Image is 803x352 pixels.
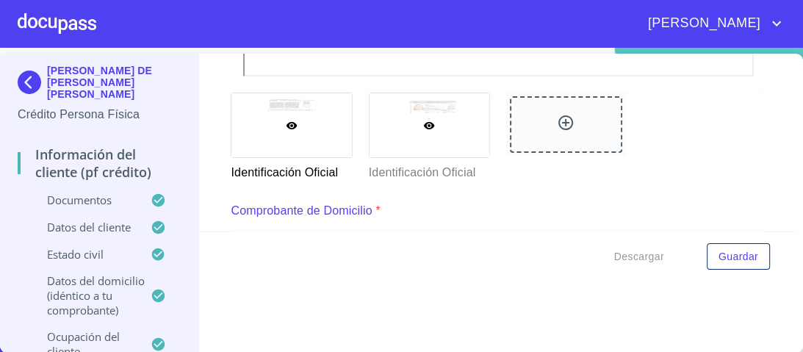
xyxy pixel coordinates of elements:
div: [PERSON_NAME] DE [PERSON_NAME] [PERSON_NAME] [18,65,181,106]
p: Datos del cliente [18,220,151,234]
p: Datos del domicilio (idéntico a tu comprobante) [18,273,151,317]
p: Identificación Oficial [231,158,350,182]
p: Identificación Oficial [369,158,489,182]
span: Descargar [614,248,664,266]
p: Comprobante de Domicilio [231,202,372,220]
span: [PERSON_NAME] [637,12,768,35]
p: Crédito Persona Física [18,106,181,123]
button: Guardar [707,243,770,270]
img: Docupass spot blue [18,71,47,94]
p: Documentos [18,193,151,207]
button: Descargar [608,243,670,270]
p: Información del cliente (PF crédito) [18,146,181,181]
p: Estado Civil [18,247,151,262]
p: [PERSON_NAME] DE [PERSON_NAME] [PERSON_NAME] [47,65,181,100]
span: Guardar [719,248,758,266]
button: account of current user [637,12,785,35]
